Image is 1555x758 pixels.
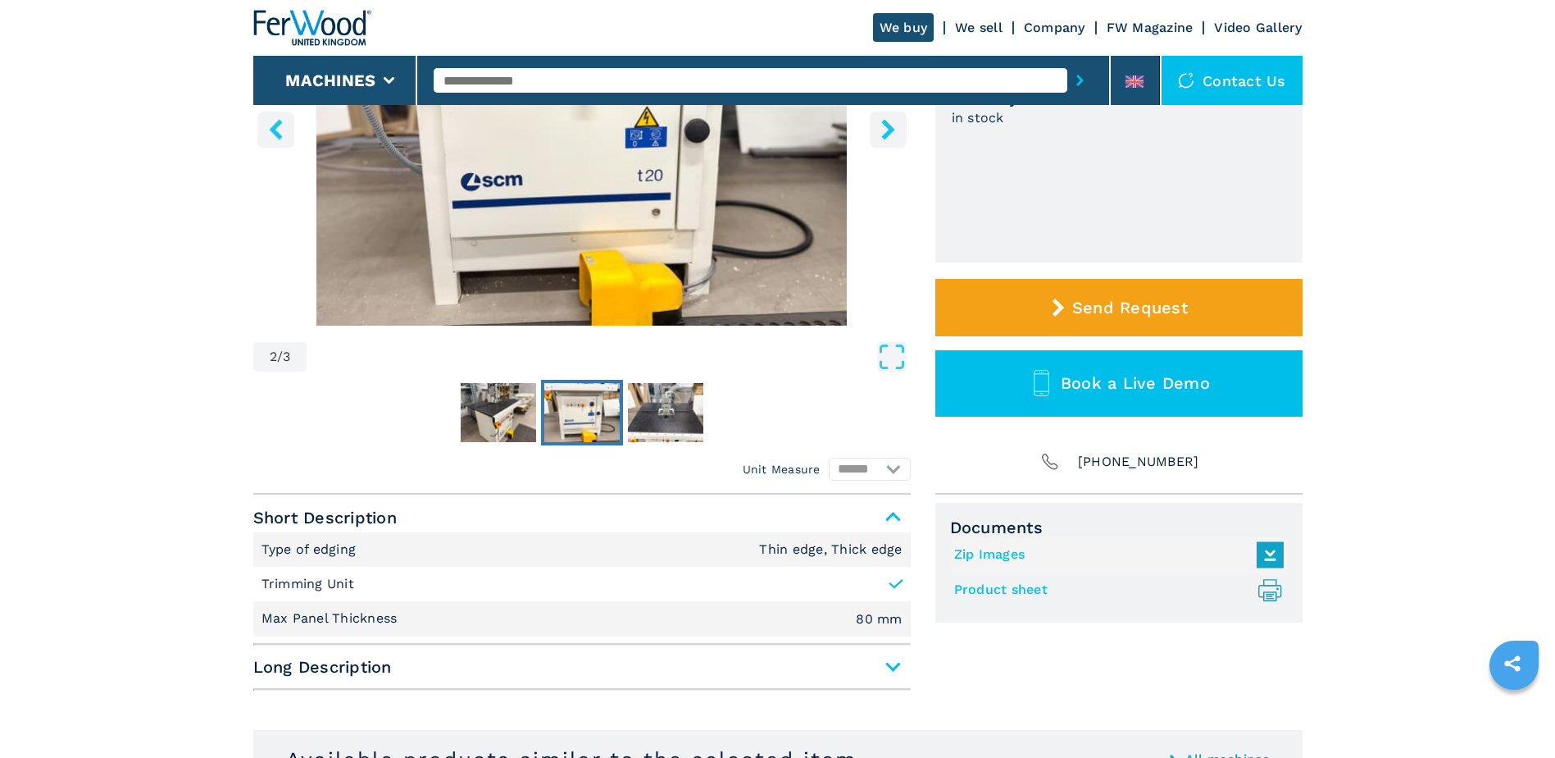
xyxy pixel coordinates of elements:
[253,652,911,682] span: Long Description
[873,13,934,42] a: We buy
[1067,62,1093,99] button: submit-button
[253,532,911,637] div: Short Description
[954,541,1275,568] a: Zip Images
[283,350,290,363] span: 3
[1039,450,1062,473] img: Phone
[1162,56,1303,105] div: Contact us
[257,111,294,148] button: left-button
[253,10,371,46] img: Ferwood
[1214,20,1302,35] a: Video Gallery
[457,380,539,445] button: Go to Slide 1
[870,111,907,148] button: right-button
[950,518,1288,537] span: Documents
[1072,298,1188,317] span: Send Request
[261,575,354,593] p: Trimming Unit
[253,503,911,532] span: Short Description
[759,543,902,556] em: Thin edge, Thick edge
[954,577,1275,604] a: Product sheet
[311,342,906,372] button: Open Fullscreen
[270,350,277,363] span: 2
[952,108,1004,127] h3: in stock
[1178,72,1194,89] img: Contact us
[1107,20,1194,35] a: FW Magazine
[541,380,623,445] button: Go to Slide 2
[935,350,1303,417] button: Book a Live Demo
[261,610,402,628] p: Max Panel Thickness
[628,383,703,442] img: bee8406fe49527d439986fd626eb9b05
[544,383,620,442] img: 34a4fb9817ff37e3dc9367b2caa9e315
[1024,20,1085,35] a: Company
[625,380,707,445] button: Go to Slide 3
[261,541,361,559] p: Type of edging
[1485,684,1543,746] iframe: Chat
[277,350,283,363] span: /
[856,613,902,626] em: 80 mm
[743,461,821,477] em: Unit Measure
[1492,643,1533,684] a: sharethis
[253,380,911,445] nav: Thumbnail Navigation
[461,383,536,442] img: 99973ee8a98f7f0c9e6de18a3959f640
[1061,373,1210,393] span: Book a Live Demo
[955,20,1003,35] a: We sell
[1078,450,1199,473] span: [PHONE_NUMBER]
[285,71,375,90] button: Machines
[935,279,1303,336] button: Send Request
